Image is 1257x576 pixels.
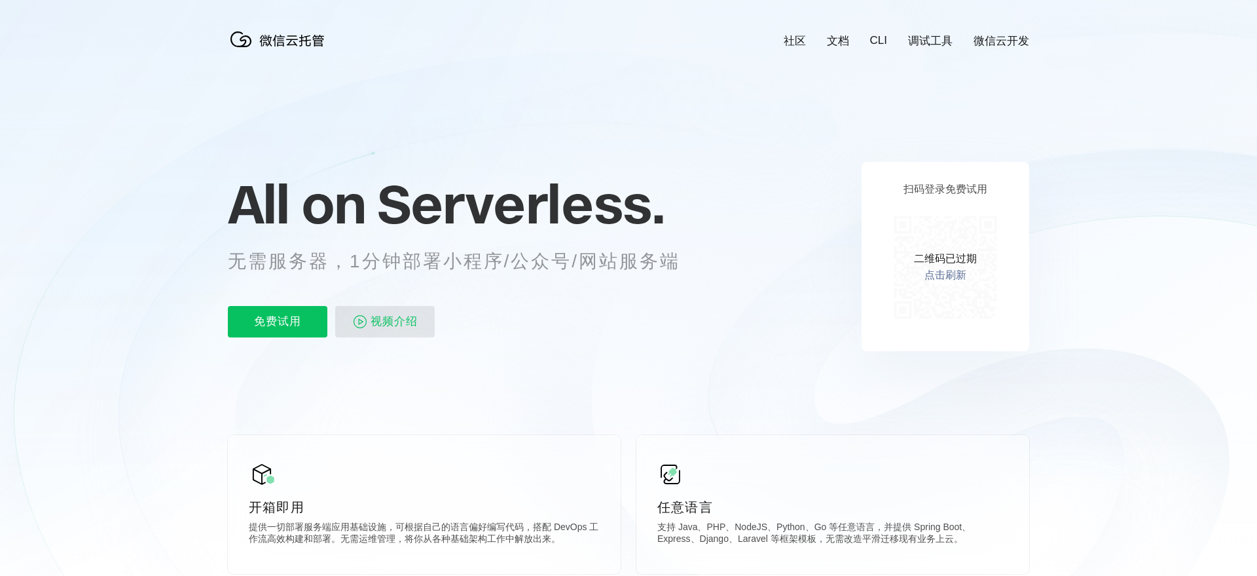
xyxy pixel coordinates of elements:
p: 二维码已过期 [914,252,977,266]
span: Serverless. [377,171,665,237]
a: 文档 [827,33,849,48]
p: 开箱即用 [249,498,600,516]
span: All on [228,171,365,237]
a: 微信云开发 [974,33,1029,48]
a: 社区 [784,33,806,48]
p: 无需服务器，1分钟部署小程序/公众号/网站服务端 [228,248,704,275]
a: 微信云托管 [228,43,333,54]
p: 免费试用 [228,306,327,337]
p: 支持 Java、PHP、NodeJS、Python、Go 等任意语言，并提供 Spring Boot、Express、Django、Laravel 等框架模板，无需改造平滑迁移现有业务上云。 [657,522,1008,548]
img: 微信云托管 [228,26,333,52]
p: 扫码登录免费试用 [903,183,987,197]
a: CLI [870,34,887,47]
p: 提供一切部署服务端应用基础设施，可根据自己的语言偏好编写代码，搭配 DevOps 工作流高效构建和部署。无需运维管理，将你从各种基础架构工作中解放出来。 [249,522,600,548]
p: 任意语言 [657,498,1008,516]
a: 调试工具 [908,33,953,48]
a: 点击刷新 [924,269,966,282]
span: 视频介绍 [371,306,418,337]
img: video_play.svg [352,314,368,330]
